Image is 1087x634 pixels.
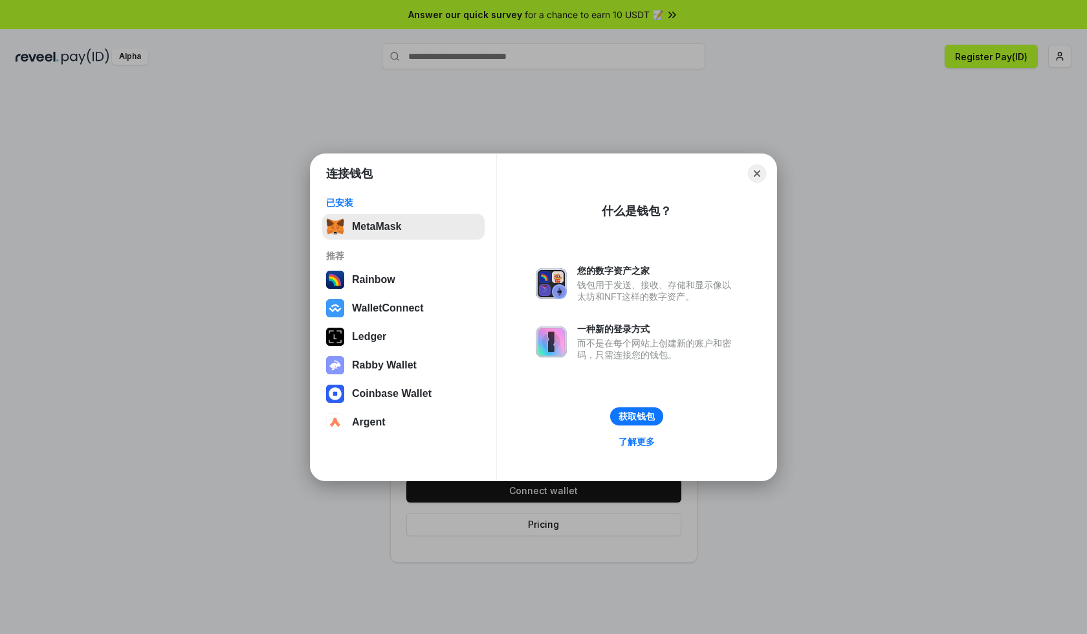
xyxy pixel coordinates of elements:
[322,214,485,240] button: MetaMask
[326,413,344,431] img: svg+xml,%3Csvg%20width%3D%2228%22%20height%3D%2228%22%20viewBox%3D%220%200%2028%2028%22%20fill%3D...
[610,407,663,425] button: 获取钱包
[326,166,373,181] h1: 连接钱包
[352,302,424,314] div: WalletConnect
[326,356,344,374] img: svg+xml,%3Csvg%20xmlns%3D%22http%3A%2F%2Fwww.w3.org%2F2000%2Fsvg%22%20fill%3D%22none%22%20viewBox...
[326,250,481,262] div: 推荐
[326,218,344,236] img: svg+xml,%3Csvg%20fill%3D%22none%22%20height%3D%2233%22%20viewBox%3D%220%200%2035%2033%22%20width%...
[322,352,485,378] button: Rabby Wallet
[352,388,432,400] div: Coinbase Wallet
[326,197,481,209] div: 已安装
[326,271,344,289] img: svg+xml,%3Csvg%20width%3D%22120%22%20height%3D%22120%22%20viewBox%3D%220%200%20120%20120%22%20fil...
[619,436,655,447] div: 了解更多
[536,268,567,299] img: svg+xml,%3Csvg%20xmlns%3D%22http%3A%2F%2Fwww.w3.org%2F2000%2Fsvg%22%20fill%3D%22none%22%20viewBox...
[326,299,344,317] img: svg+xml,%3Csvg%20width%3D%2228%22%20height%3D%2228%22%20viewBox%3D%220%200%2028%2028%22%20fill%3D...
[352,416,386,428] div: Argent
[577,279,738,302] div: 钱包用于发送、接收、存储和显示像以太坊和NFT这样的数字资产。
[322,409,485,435] button: Argent
[326,328,344,346] img: svg+xml,%3Csvg%20xmlns%3D%22http%3A%2F%2Fwww.w3.org%2F2000%2Fsvg%22%20width%3D%2228%22%20height%3...
[577,265,738,277] div: 您的数字资产之家
[619,411,655,422] div: 获取钱包
[352,274,395,286] div: Rainbow
[322,267,485,293] button: Rainbow
[577,337,738,361] div: 而不是在每个网站上创建新的账户和密码，只需连接您的钱包。
[577,323,738,335] div: 一种新的登录方式
[748,164,766,183] button: Close
[611,433,663,450] a: 了解更多
[352,221,401,232] div: MetaMask
[326,385,344,403] img: svg+xml,%3Csvg%20width%3D%2228%22%20height%3D%2228%22%20viewBox%3D%220%200%2028%2028%22%20fill%3D...
[322,381,485,407] button: Coinbase Wallet
[322,324,485,350] button: Ledger
[602,203,672,219] div: 什么是钱包？
[352,331,386,343] div: Ledger
[352,359,417,371] div: Rabby Wallet
[536,326,567,357] img: svg+xml,%3Csvg%20xmlns%3D%22http%3A%2F%2Fwww.w3.org%2F2000%2Fsvg%22%20fill%3D%22none%22%20viewBox...
[322,295,485,321] button: WalletConnect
